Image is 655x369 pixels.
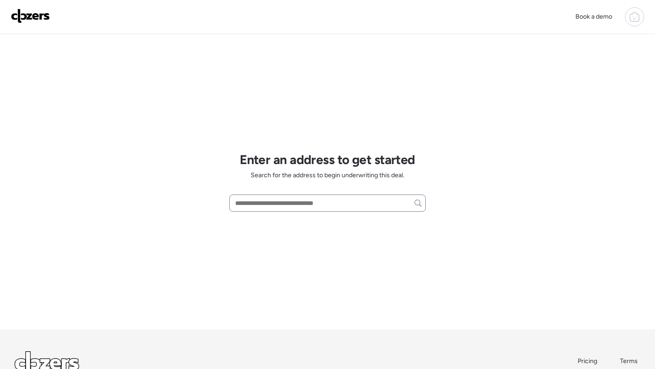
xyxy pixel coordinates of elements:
[575,13,612,20] span: Book a demo
[240,152,415,167] h1: Enter an address to get started
[578,357,597,365] span: Pricing
[620,357,638,365] span: Terms
[11,9,50,23] img: Logo
[578,357,598,366] a: Pricing
[251,171,404,180] span: Search for the address to begin underwriting this deal.
[620,357,640,366] a: Terms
